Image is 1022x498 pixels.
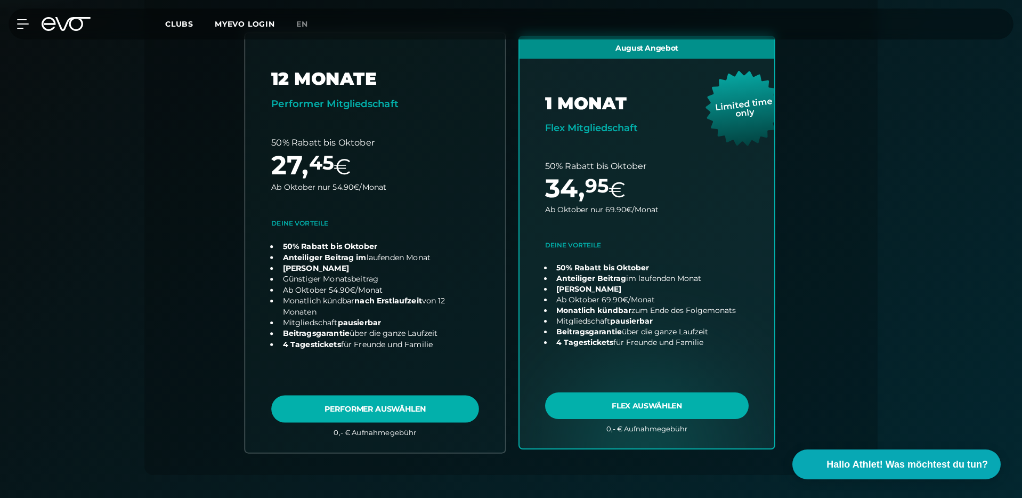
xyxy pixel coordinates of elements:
a: choose plan [245,33,505,452]
button: Hallo Athlet! Was möchtest du tun? [792,449,1001,479]
a: en [296,18,321,30]
a: choose plan [520,37,774,448]
span: Clubs [165,19,193,29]
a: MYEVO LOGIN [215,19,275,29]
span: en [296,19,308,29]
a: Clubs [165,19,215,29]
span: Hallo Athlet! Was möchtest du tun? [826,457,988,472]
